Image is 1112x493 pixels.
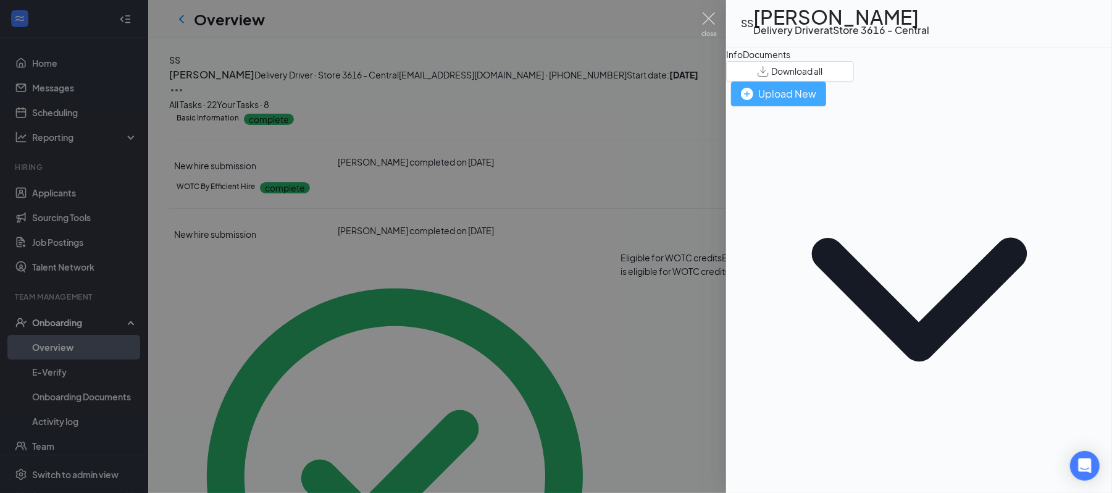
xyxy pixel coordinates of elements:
[753,23,929,37] div: Delivery Driver at Store 3616 - Central
[726,61,854,82] button: Download all
[743,48,790,61] div: Documents
[753,10,929,23] h1: [PERSON_NAME]
[731,82,826,106] button: Upload New
[1070,451,1100,481] div: Open Intercom Messenger
[741,17,753,30] div: SS
[726,106,1112,492] svg: ChevronDown
[741,86,816,101] div: Upload New
[771,65,822,78] span: Download all
[726,48,743,61] div: Info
